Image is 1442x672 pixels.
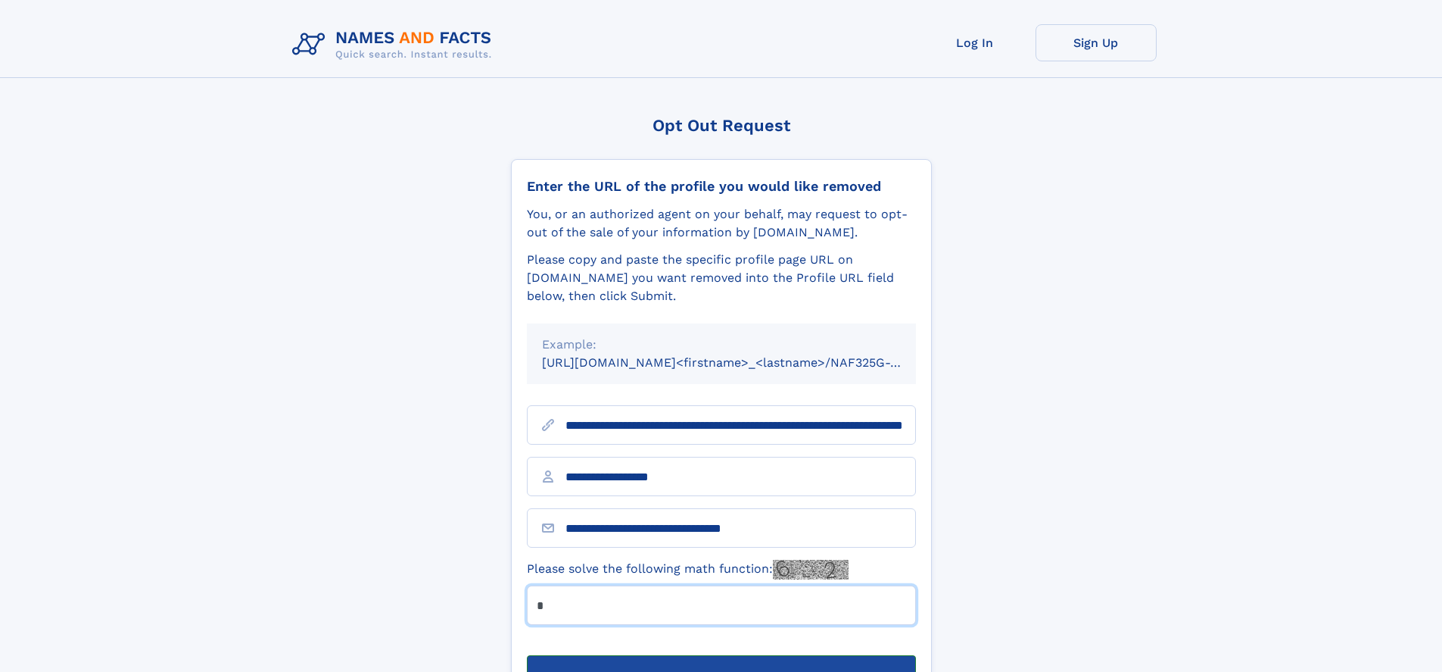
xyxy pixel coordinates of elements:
[914,24,1036,61] a: Log In
[1036,24,1157,61] a: Sign Up
[527,560,849,580] label: Please solve the following math function:
[542,336,901,354] div: Example:
[286,24,504,65] img: Logo Names and Facts
[527,205,916,242] div: You, or an authorized agent on your behalf, may request to opt-out of the sale of your informatio...
[542,355,945,370] small: [URL][DOMAIN_NAME]<firstname>_<lastname>/NAF325G-xxxxxxxx
[527,251,916,305] div: Please copy and paste the specific profile page URL on [DOMAIN_NAME] you want removed into the Pr...
[511,116,932,135] div: Opt Out Request
[527,178,916,195] div: Enter the URL of the profile you would like removed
